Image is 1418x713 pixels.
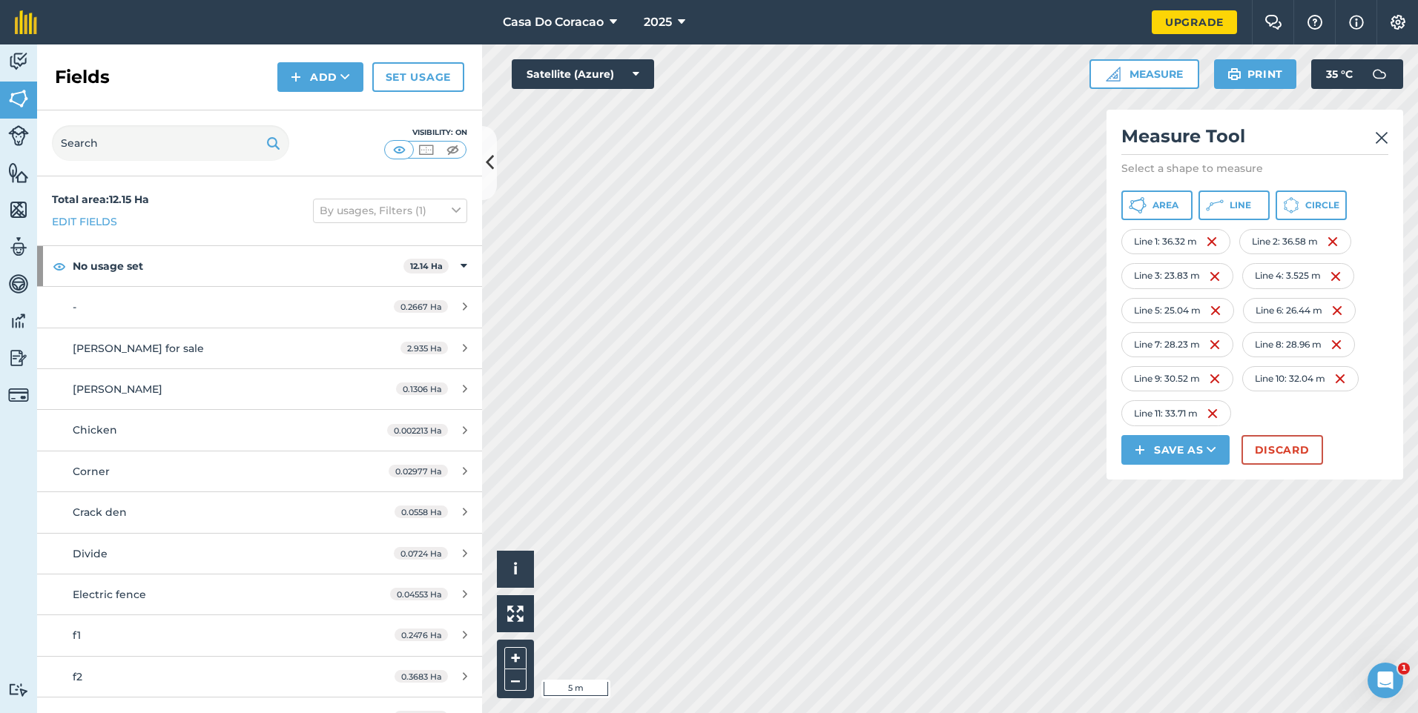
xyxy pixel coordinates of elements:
[395,670,448,683] span: 0.3683 Ha
[504,647,527,669] button: +
[1241,435,1323,465] button: Discard
[1121,125,1388,155] h2: Measure Tool
[52,125,289,161] input: Search
[1368,663,1403,698] iframe: Intercom live chat
[8,385,29,405] img: svg+xml;base64,PD94bWwgdmVyc2lvbj0iMS4wIiBlbmNvZGluZz0idXRmLTgiPz4KPCEtLSBHZW5lcmF0b3I6IEFkb2JlIE...
[504,669,527,691] button: –
[8,125,29,146] img: svg+xml;base64,PD94bWwgdmVyc2lvbj0iMS4wIiBlbmNvZGluZz0idXRmLTgiPz4KPCEtLSBHZW5lcmF0b3I6IEFkb2JlIE...
[73,505,127,519] span: Crack den
[1135,441,1145,459] img: svg+xml;base64,PHN2ZyB4bWxucz0iaHR0cDovL3d3dy53My5vcmcvMjAwMC9zdmciIHdpZHRoPSIxNCIgaGVpZ2h0PSIyNC...
[8,347,29,369] img: svg+xml;base64,PD94bWwgdmVyc2lvbj0iMS4wIiBlbmNvZGluZz0idXRmLTgiPz4KPCEtLSBHZW5lcmF0b3I6IEFkb2JlIE...
[1264,15,1282,30] img: Two speech bubbles overlapping with the left bubble in the forefront
[1242,366,1359,391] div: Line 10 : 32.04 m
[73,423,117,437] span: Chicken
[1243,298,1356,323] div: Line 6 : 26.44 m
[497,551,534,588] button: i
[1230,199,1251,211] span: Line
[1327,233,1339,251] img: svg+xml;base64,PHN2ZyB4bWxucz0iaHR0cDovL3d3dy53My5vcmcvMjAwMC9zdmciIHdpZHRoPSIxNiIgaGVpZ2h0PSIyNC...
[37,451,482,491] a: Corner0.02977 Ha
[37,246,482,286] div: No usage set12.14 Ha
[400,342,448,354] span: 2.935 Ha
[1089,59,1199,89] button: Measure
[1121,435,1230,465] button: Save as
[1389,15,1407,30] img: A cog icon
[396,382,448,395] span: 0.1306 Ha
[37,657,482,697] a: f20.3683 Ha
[1276,190,1347,220] button: Circle
[1227,65,1241,83] img: svg+xml;base64,PHN2ZyB4bWxucz0iaHR0cDovL3d3dy53My5vcmcvMjAwMC9zdmciIHdpZHRoPSIxOSIgaGVpZ2h0PSIyNC...
[291,68,301,86] img: svg+xml;base64,PHN2ZyB4bWxucz0iaHR0cDovL3d3dy53My5vcmcvMjAwMC9zdmciIHdpZHRoPSIxNCIgaGVpZ2h0PSIyNC...
[507,606,524,622] img: Four arrows, one pointing top left, one top right, one bottom right and the last bottom left
[73,465,110,478] span: Corner
[395,505,448,518] span: 0.0558 Ha
[1311,59,1403,89] button: 35 °C
[73,382,162,396] span: [PERSON_NAME]
[417,142,435,157] img: svg+xml;base64,PHN2ZyB4bWxucz0iaHR0cDovL3d3dy53My5vcmcvMjAwMC9zdmciIHdpZHRoPSI1MCIgaGVpZ2h0PSI0MC...
[73,588,146,601] span: Electric fence
[1121,190,1193,220] button: Area
[277,62,363,92] button: Add
[1121,161,1388,176] p: Select a shape to measure
[52,213,117,230] a: Edit fields
[73,300,76,314] span: -
[1209,370,1221,388] img: svg+xml;base64,PHN2ZyB4bWxucz0iaHR0cDovL3d3dy53My5vcmcvMjAwMC9zdmciIHdpZHRoPSIxNiIgaGVpZ2h0PSIyNC...
[1330,268,1342,285] img: svg+xml;base64,PHN2ZyB4bWxucz0iaHR0cDovL3d3dy53My5vcmcvMjAwMC9zdmciIHdpZHRoPSIxNiIgaGVpZ2h0PSIyNC...
[37,410,482,450] a: Chicken0.002213 Ha
[1306,15,1324,30] img: A question mark icon
[1375,129,1388,147] img: svg+xml;base64,PHN2ZyB4bWxucz0iaHR0cDovL3d3dy53My5vcmcvMjAwMC9zdmciIHdpZHRoPSIyMiIgaGVpZ2h0PSIzMC...
[513,560,518,578] span: i
[37,615,482,655] a: f10.2476 Ha
[8,310,29,332] img: svg+xml;base64,PD94bWwgdmVyc2lvbj0iMS4wIiBlbmNvZGluZz0idXRmLTgiPz4KPCEtLSBHZW5lcmF0b3I6IEFkb2JlIE...
[266,134,280,152] img: svg+xml;base64,PHN2ZyB4bWxucz0iaHR0cDovL3d3dy53My5vcmcvMjAwMC9zdmciIHdpZHRoPSIxOSIgaGVpZ2h0PSIyNC...
[1242,332,1355,357] div: Line 8 : 28.96 m
[37,369,482,409] a: [PERSON_NAME]0.1306 Ha
[1152,10,1237,34] a: Upgrade
[410,261,443,271] strong: 12.14 Ha
[8,50,29,73] img: svg+xml;base64,PD94bWwgdmVyc2lvbj0iMS4wIiBlbmNvZGluZz0idXRmLTgiPz4KPCEtLSBHZW5lcmF0b3I6IEFkb2JlIE...
[1214,59,1297,89] button: Print
[37,534,482,574] a: Divide0.0724 Ha
[389,465,448,477] span: 0.02977 Ha
[1121,229,1230,254] div: Line 1 : 36.32 m
[15,10,37,34] img: fieldmargin Logo
[387,424,448,437] span: 0.002213 Ha
[8,162,29,184] img: svg+xml;base64,PHN2ZyB4bWxucz0iaHR0cDovL3d3dy53My5vcmcvMjAwMC9zdmciIHdpZHRoPSI1NiIgaGVpZ2h0PSI2MC...
[1398,663,1410,674] span: 1
[37,328,482,368] a: [PERSON_NAME] for sale2.935 Ha
[37,574,482,614] a: Electric fence0.04553 Ha
[394,547,448,560] span: 0.0724 Ha
[52,193,149,206] strong: Total area : 12.15 Ha
[395,629,448,641] span: 0.2476 Ha
[390,588,448,600] span: 0.04553 Ha
[313,199,467,222] button: By usages, Filters (1)
[1305,199,1339,211] span: Circle
[1210,302,1221,319] img: svg+xml;base64,PHN2ZyB4bWxucz0iaHR0cDovL3d3dy53My5vcmcvMjAwMC9zdmciIHdpZHRoPSIxNiIgaGVpZ2h0PSIyNC...
[1121,298,1234,323] div: Line 5 : 25.04 m
[1106,67,1121,82] img: Ruler icon
[8,87,29,110] img: svg+xml;base64,PHN2ZyB4bWxucz0iaHR0cDovL3d3dy53My5vcmcvMjAwMC9zdmciIHdpZHRoPSI1NiIgaGVpZ2h0PSI2MC...
[1207,405,1219,422] img: svg+xml;base64,PHN2ZyB4bWxucz0iaHR0cDovL3d3dy53My5vcmcvMjAwMC9zdmciIHdpZHRoPSIxNiIgaGVpZ2h0PSIyNC...
[1365,59,1394,89] img: svg+xml;base64,PD94bWwgdmVyc2lvbj0iMS4wIiBlbmNvZGluZz0idXRmLTgiPz4KPCEtLSBHZW5lcmF0b3I6IEFkb2JlIE...
[1121,263,1233,288] div: Line 3 : 23.83 m
[73,629,81,642] span: f1
[8,199,29,221] img: svg+xml;base64,PHN2ZyB4bWxucz0iaHR0cDovL3d3dy53My5vcmcvMjAwMC9zdmciIHdpZHRoPSI1NiIgaGVpZ2h0PSI2MC...
[1209,336,1221,354] img: svg+xml;base64,PHN2ZyB4bWxucz0iaHR0cDovL3d3dy53My5vcmcvMjAwMC9zdmciIHdpZHRoPSIxNiIgaGVpZ2h0PSIyNC...
[394,300,448,313] span: 0.2667 Ha
[1152,199,1178,211] span: Area
[384,127,467,139] div: Visibility: On
[1349,13,1364,31] img: svg+xml;base64,PHN2ZyB4bWxucz0iaHR0cDovL3d3dy53My5vcmcvMjAwMC9zdmciIHdpZHRoPSIxNyIgaGVpZ2h0PSIxNy...
[1326,59,1353,89] span: 35 ° C
[8,236,29,258] img: svg+xml;base64,PD94bWwgdmVyc2lvbj0iMS4wIiBlbmNvZGluZz0idXRmLTgiPz4KPCEtLSBHZW5lcmF0b3I6IEFkb2JlIE...
[1198,190,1270,220] button: Line
[1239,229,1351,254] div: Line 2 : 36.58 m
[37,287,482,327] a: -0.2667 Ha
[372,62,464,92] a: Set usage
[55,65,110,89] h2: Fields
[73,342,204,355] span: [PERSON_NAME] for sale
[1121,366,1233,391] div: Line 9 : 30.52 m
[1121,400,1231,425] div: Line 11 : 33.71 m
[1121,332,1233,357] div: Line 7 : 28.23 m
[37,492,482,532] a: Crack den0.0558 Ha
[73,246,403,286] strong: No usage set
[503,13,604,31] span: Casa Do Coracao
